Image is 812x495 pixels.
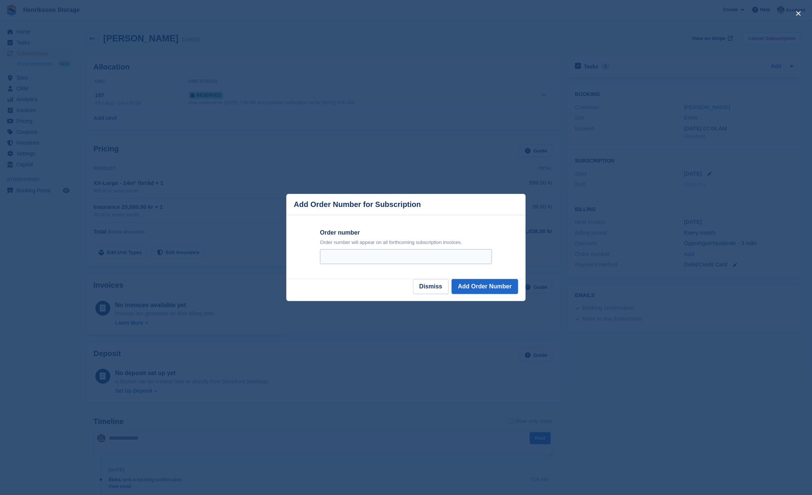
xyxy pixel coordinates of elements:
p: Order number will appear on all forthcoming subscription invoices. [320,239,492,246]
button: Dismiss [413,279,449,294]
label: Order number [320,228,492,237]
button: Add Order Number [452,279,518,294]
button: close [793,7,805,19]
p: Add Order Number for Subscription [294,200,421,209]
